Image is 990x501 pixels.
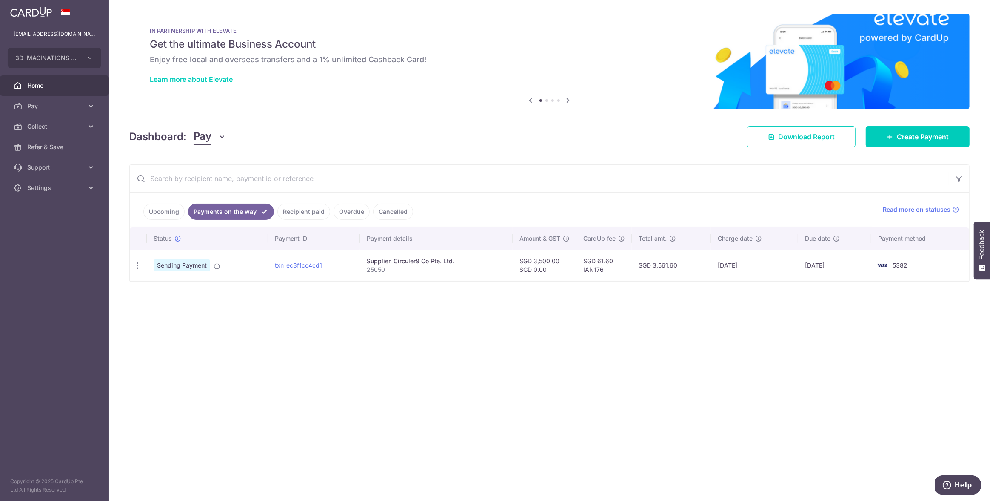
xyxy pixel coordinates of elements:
span: 5382 [893,262,907,269]
span: Home [27,81,83,90]
button: Pay [194,129,226,145]
td: SGD 61.60 IAN176 [576,250,632,281]
p: 25050 [367,265,506,274]
span: Charge date [718,234,753,243]
span: Total amt. [639,234,667,243]
span: Pay [194,129,211,145]
input: Search by recipient name, payment id or reference [130,165,949,192]
span: Feedback [978,230,986,260]
td: [DATE] [711,250,798,281]
img: Bank Card [874,260,891,271]
span: Status [154,234,172,243]
img: Renovation banner [129,14,970,109]
p: IN PARTNERSHIP WITH ELEVATE [150,27,949,34]
iframe: Opens a widget where you can find more information [935,475,981,497]
button: Feedback - Show survey [974,222,990,279]
span: Read more on statuses [883,205,950,214]
span: Collect [27,122,83,131]
a: Recipient paid [277,204,330,220]
a: Overdue [334,204,370,220]
span: Sending Payment [154,259,210,271]
button: 3D IMAGINATIONS PTE. LTD. [8,48,101,68]
a: Upcoming [143,204,185,220]
th: Payment details [360,227,513,250]
a: Download Report [747,126,856,147]
span: Create Payment [897,132,949,142]
span: 3D IMAGINATIONS PTE. LTD. [15,54,78,62]
a: Learn more about Elevate [150,75,233,83]
a: Cancelled [373,204,413,220]
a: txn_ec3f1cc4cd1 [275,262,322,269]
div: Supplier. Circuler9 Co Pte. Ltd. [367,257,506,265]
td: SGD 3,561.60 [632,250,711,281]
h4: Dashboard: [129,129,187,144]
th: Payment ID [268,227,360,250]
img: CardUp [10,7,52,17]
span: Download Report [778,132,835,142]
a: Create Payment [866,126,970,147]
span: Pay [27,102,83,110]
th: Payment method [871,227,969,250]
a: Payments on the way [188,204,274,220]
span: CardUp fee [583,234,616,243]
span: Support [27,163,83,172]
p: [EMAIL_ADDRESS][DOMAIN_NAME] [14,30,95,38]
h6: Enjoy free local and overseas transfers and a 1% unlimited Cashback Card! [150,55,949,65]
td: [DATE] [798,250,871,281]
a: Read more on statuses [883,205,959,214]
td: SGD 3,500.00 SGD 0.00 [513,250,576,281]
span: Due date [805,234,830,243]
span: Refer & Save [27,143,83,151]
h5: Get the ultimate Business Account [150,37,949,51]
span: Amount & GST [519,234,560,243]
span: Settings [27,184,83,192]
